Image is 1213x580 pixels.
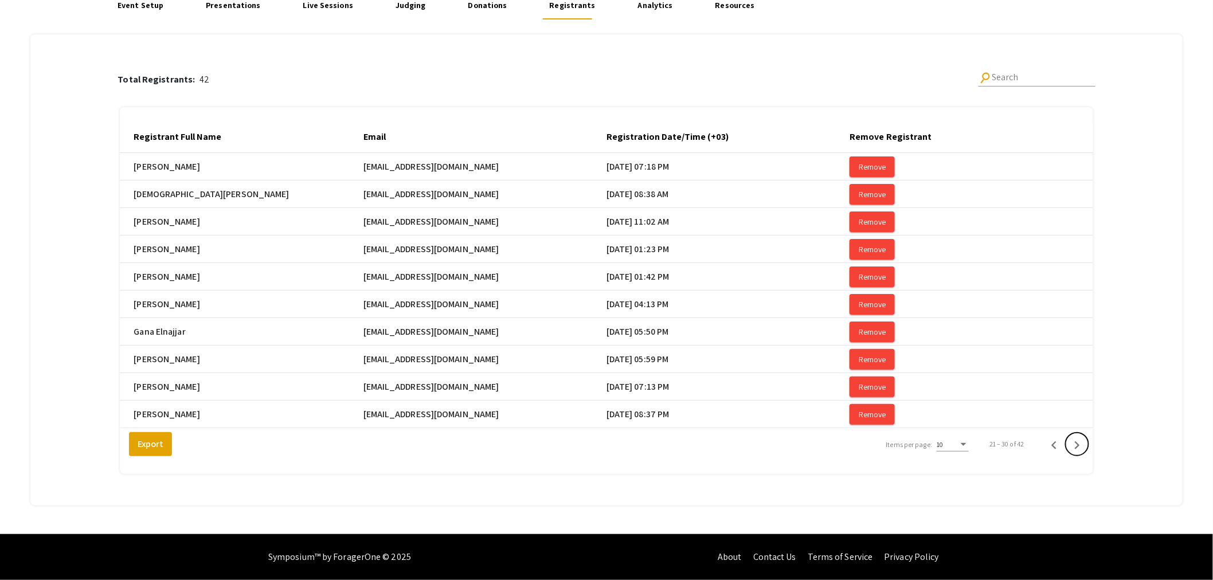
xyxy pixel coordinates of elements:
[1066,433,1089,456] button: Next page
[606,130,739,144] div: Registration Date/Time (+03)
[885,551,939,563] a: Privacy Policy
[859,162,886,172] span: Remove
[120,153,363,181] mat-cell: [PERSON_NAME]
[268,534,411,580] div: Symposium™ by ForagerOne © 2025
[850,322,895,342] button: Remove
[363,346,606,373] mat-cell: [EMAIL_ADDRESS][DOMAIN_NAME]
[859,409,886,420] span: Remove
[859,354,886,365] span: Remove
[850,156,895,177] button: Remove
[753,551,796,563] a: Contact Us
[363,291,606,318] mat-cell: [EMAIL_ADDRESS][DOMAIN_NAME]
[363,373,606,401] mat-cell: [EMAIL_ADDRESS][DOMAIN_NAME]
[850,349,895,370] button: Remove
[850,184,895,205] button: Remove
[606,236,850,263] mat-cell: [DATE] 01:23 PM
[606,181,850,208] mat-cell: [DATE] 08:38 AM
[859,244,886,254] span: Remove
[859,217,886,227] span: Remove
[363,401,606,428] mat-cell: [EMAIL_ADDRESS][DOMAIN_NAME]
[363,130,386,144] div: Email
[808,551,873,563] a: Terms of Service
[363,153,606,181] mat-cell: [EMAIL_ADDRESS][DOMAIN_NAME]
[606,373,850,401] mat-cell: [DATE] 07:13 PM
[120,346,363,373] mat-cell: [PERSON_NAME]
[606,318,850,346] mat-cell: [DATE] 05:50 PM
[606,130,729,144] div: Registration Date/Time (+03)
[859,382,886,392] span: Remove
[9,528,49,571] iframe: Chat
[363,130,396,144] div: Email
[363,263,606,291] mat-cell: [EMAIL_ADDRESS][DOMAIN_NAME]
[606,263,850,291] mat-cell: [DATE] 01:42 PM
[606,153,850,181] mat-cell: [DATE] 07:18 PM
[118,73,199,87] p: Total Registrants:
[120,318,363,346] mat-cell: Gana Elnajjar
[120,236,363,263] mat-cell: [PERSON_NAME]
[363,208,606,236] mat-cell: [EMAIL_ADDRESS][DOMAIN_NAME]
[850,294,895,315] button: Remove
[989,439,1024,449] div: 21 – 30 of 42
[850,211,895,232] button: Remove
[118,73,209,87] div: 42
[363,181,606,208] mat-cell: [EMAIL_ADDRESS][DOMAIN_NAME]
[606,291,850,318] mat-cell: [DATE] 04:13 PM
[859,299,886,309] span: Remove
[134,130,221,144] div: Registrant Full Name
[859,327,886,337] span: Remove
[850,377,895,397] button: Remove
[120,181,363,208] mat-cell: [DEMOGRAPHIC_DATA][PERSON_NAME]
[120,263,363,291] mat-cell: [PERSON_NAME]
[850,121,1093,153] mat-header-cell: Remove Registrant
[859,189,886,199] span: Remove
[937,440,943,449] span: 10
[850,267,895,287] button: Remove
[120,208,363,236] mat-cell: [PERSON_NAME]
[606,208,850,236] mat-cell: [DATE] 11:02 AM
[363,318,606,346] mat-cell: [EMAIL_ADDRESS][DOMAIN_NAME]
[120,401,363,428] mat-cell: [PERSON_NAME]
[977,70,993,86] mat-icon: Search
[120,291,363,318] mat-cell: [PERSON_NAME]
[120,373,363,401] mat-cell: [PERSON_NAME]
[886,440,933,450] div: Items per page:
[1043,433,1066,456] button: Previous page
[937,441,969,449] mat-select: Items per page:
[850,404,895,425] button: Remove
[606,401,850,428] mat-cell: [DATE] 08:37 PM
[606,346,850,373] mat-cell: [DATE] 05:59 PM
[134,130,232,144] div: Registrant Full Name
[363,236,606,263] mat-cell: [EMAIL_ADDRESS][DOMAIN_NAME]
[850,239,895,260] button: Remove
[129,432,172,456] button: Export
[718,551,742,563] a: About
[859,272,886,282] span: Remove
